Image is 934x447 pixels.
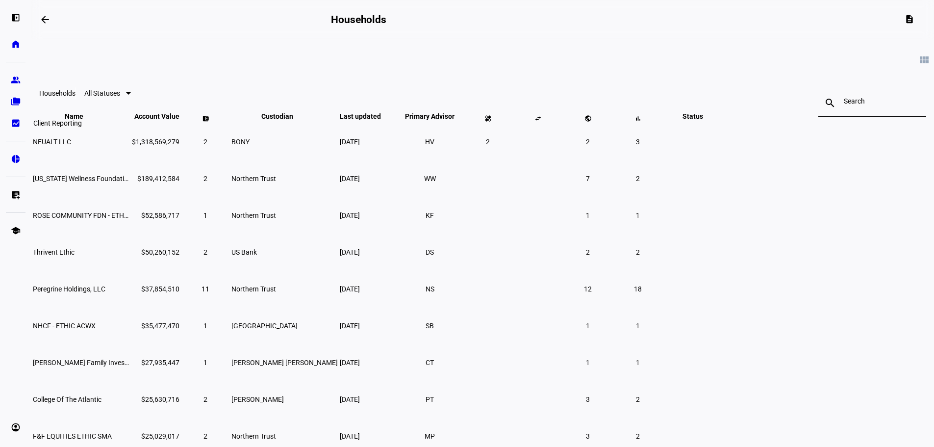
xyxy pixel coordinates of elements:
[636,175,640,183] span: 2
[636,138,640,146] span: 3
[203,175,207,183] span: 2
[11,190,21,200] eth-mat-symbol: list_alt_add
[131,344,180,380] td: $27,935,447
[131,160,180,196] td: $189,412,584
[33,138,71,146] span: NEUALT LLC
[33,285,105,293] span: Peregrine Holdings, LLC
[586,395,590,403] span: 3
[340,432,360,440] span: [DATE]
[586,211,590,219] span: 1
[6,70,25,90] a: group
[231,175,276,183] span: Northern Trust
[261,112,308,120] span: Custodian
[231,211,276,219] span: Northern Trust
[203,211,207,219] span: 1
[636,211,640,219] span: 1
[203,395,207,403] span: 2
[905,14,914,24] mat-icon: description
[421,354,439,371] li: CT
[84,89,120,97] span: All Statuses
[584,285,592,293] span: 12
[65,112,98,120] span: Name
[131,308,180,343] td: $35,477,470
[340,248,360,256] span: [DATE]
[134,112,179,120] span: Account Value
[39,14,51,26] mat-icon: arrow_backwards
[33,211,130,219] span: ROSE COMMUNITY FDN - ETHIC
[586,138,590,146] span: 2
[398,112,462,120] span: Primary Advisor
[421,427,439,445] li: MP
[675,112,710,120] span: Status
[636,322,640,330] span: 1
[818,97,842,109] mat-icon: search
[33,395,101,403] span: College Of The Atlantic
[33,322,96,330] span: NHCF - ETHIC ACWX
[634,285,642,293] span: 18
[11,97,21,106] eth-mat-symbol: folder_copy
[39,89,76,97] eth-data-table-title: Households
[33,248,75,256] span: Thrivent Ethic
[421,391,439,408] li: PT
[421,207,439,224] li: KF
[11,226,21,236] eth-mat-symbol: school
[586,322,590,330] span: 1
[636,248,640,256] span: 2
[421,243,439,261] li: DS
[203,432,207,440] span: 2
[486,138,490,146] span: 2
[586,175,590,183] span: 7
[203,138,207,146] span: 2
[131,381,180,417] td: $25,630,716
[11,13,21,23] eth-mat-symbol: left_panel_open
[203,322,207,330] span: 1
[11,39,21,49] eth-mat-symbol: home
[586,248,590,256] span: 2
[331,14,386,26] h2: Households
[340,285,360,293] span: [DATE]
[6,113,25,133] a: bid_landscape
[231,432,276,440] span: Northern Trust
[11,118,21,128] eth-mat-symbol: bid_landscape
[131,197,180,233] td: $52,586,717
[231,138,250,146] span: BONY
[29,117,86,129] div: Client Reporting
[131,124,180,159] td: $1,318,569,279
[231,395,284,403] span: [PERSON_NAME]
[844,97,901,105] input: Search
[340,322,360,330] span: [DATE]
[6,92,25,111] a: folder_copy
[340,395,360,403] span: [DATE]
[231,359,338,367] span: [PERSON_NAME] [PERSON_NAME]
[6,34,25,54] a: home
[231,285,276,293] span: Northern Trust
[918,54,930,66] mat-icon: view_module
[203,248,207,256] span: 2
[33,432,112,440] span: F&F EQUITIES ETHIC SMA
[421,280,439,298] li: NS
[231,322,298,330] span: [GEOGRAPHIC_DATA]
[11,154,21,164] eth-mat-symbol: pie_chart
[131,234,180,270] td: $50,260,152
[203,359,207,367] span: 1
[586,432,590,440] span: 3
[11,422,21,432] eth-mat-symbol: account_circle
[636,432,640,440] span: 2
[586,359,590,367] span: 1
[33,359,163,367] span: Broz Family Investments (BFI)
[421,133,439,151] li: HV
[340,211,360,219] span: [DATE]
[11,75,21,85] eth-mat-symbol: group
[340,112,396,120] span: Last updated
[340,359,360,367] span: [DATE]
[340,175,360,183] span: [DATE]
[33,175,132,183] span: California Wellness Foundation
[202,285,209,293] span: 11
[131,271,180,307] td: $37,854,510
[6,149,25,169] a: pie_chart
[636,395,640,403] span: 2
[340,138,360,146] span: [DATE]
[231,248,257,256] span: US Bank
[636,359,640,367] span: 1
[421,170,439,187] li: WW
